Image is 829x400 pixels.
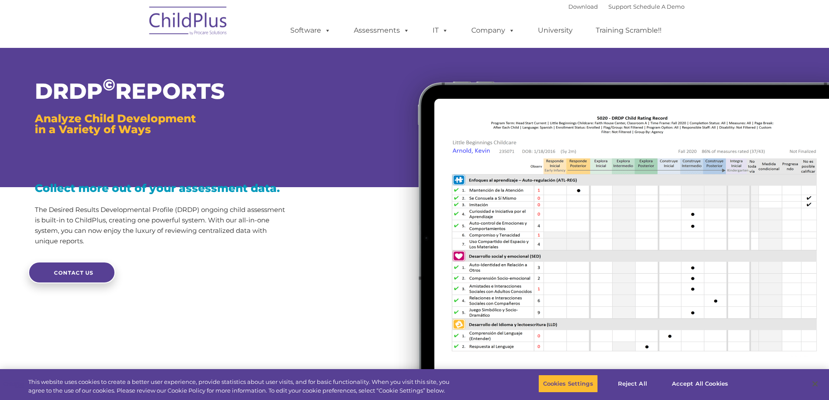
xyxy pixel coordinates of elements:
button: Reject All [605,375,660,393]
a: Schedule A Demo [633,3,685,10]
font: | [568,3,685,10]
a: Download [568,3,598,10]
a: Assessments [345,22,418,39]
h3: Collect more out of your assessment data. [35,183,291,194]
a: IT [424,22,457,39]
a: CONTACT US [28,262,115,283]
a: Company [463,22,524,39]
button: Accept All Cookies [667,375,733,393]
a: Training Scramble!! [587,22,670,39]
a: University [529,22,581,39]
a: Software [282,22,339,39]
button: Close [806,374,825,393]
img: ChildPlus by Procare Solutions [145,0,232,44]
span: in a Variety of Ways [35,123,151,136]
h1: DRDP REPORTS [35,81,291,102]
span: CONTACT US [54,269,94,276]
div: This website uses cookies to create a better user experience, provide statistics about user visit... [28,378,456,395]
button: Cookies Settings [538,375,598,393]
p: The Desired Results Developmental Profile (DRDP) ongoing child assessment is built-in to ChildPlu... [35,205,291,246]
sup: © [103,75,115,94]
span: Analyze Child Development [35,112,196,125]
a: Support [608,3,631,10]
